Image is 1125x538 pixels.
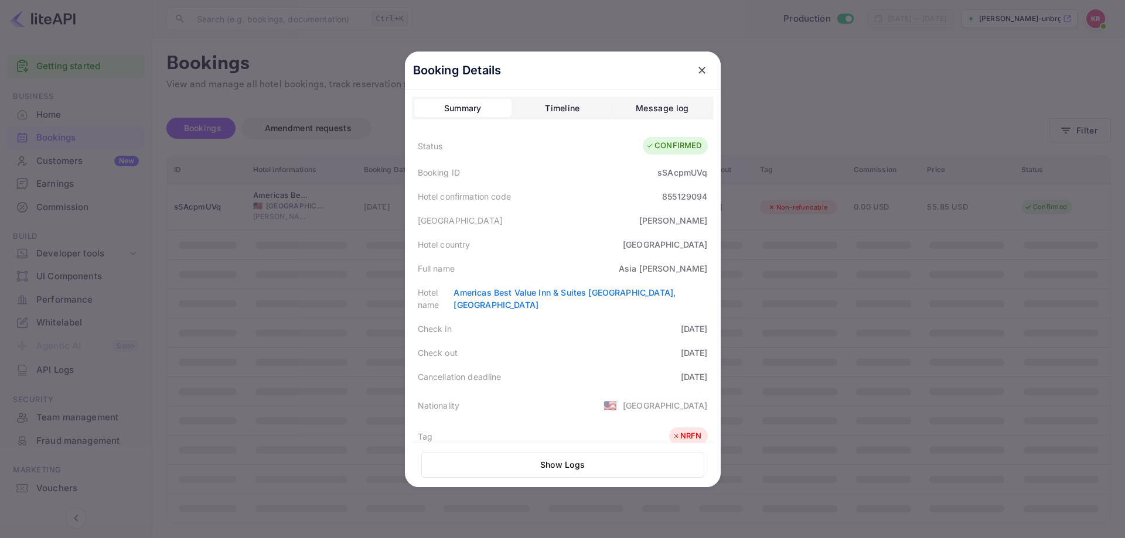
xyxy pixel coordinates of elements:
[619,262,708,275] div: Asia [PERSON_NAME]
[418,323,452,335] div: Check in
[545,101,579,115] div: Timeline
[444,101,482,115] div: Summary
[418,399,460,412] div: Nationality
[418,262,455,275] div: Full name
[418,238,471,251] div: Hotel country
[414,99,512,118] button: Summary
[657,166,707,179] div: sSAcpmUVq
[639,214,708,227] div: [PERSON_NAME]
[418,214,503,227] div: [GEOGRAPHIC_DATA]
[418,371,502,383] div: Cancellation deadline
[691,60,712,81] button: close
[454,287,676,310] a: Americas Best Value Inn & Suites [GEOGRAPHIC_DATA], [GEOGRAPHIC_DATA]
[418,140,443,152] div: Status
[672,430,702,442] div: NRFN
[623,399,708,412] div: [GEOGRAPHIC_DATA]
[681,323,708,335] div: [DATE]
[413,61,502,79] p: Booking Details
[613,99,711,118] button: Message log
[681,347,708,359] div: [DATE]
[623,238,708,251] div: [GEOGRAPHIC_DATA]
[514,99,611,118] button: Timeline
[418,430,432,443] div: Tag
[662,190,707,203] div: 855129094
[681,371,708,383] div: [DATE]
[604,395,617,416] span: United States
[418,286,454,311] div: Hotel name
[646,140,701,152] div: CONFIRMED
[421,453,704,478] button: Show Logs
[636,101,688,115] div: Message log
[418,190,511,203] div: Hotel confirmation code
[418,166,461,179] div: Booking ID
[418,347,458,359] div: Check out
